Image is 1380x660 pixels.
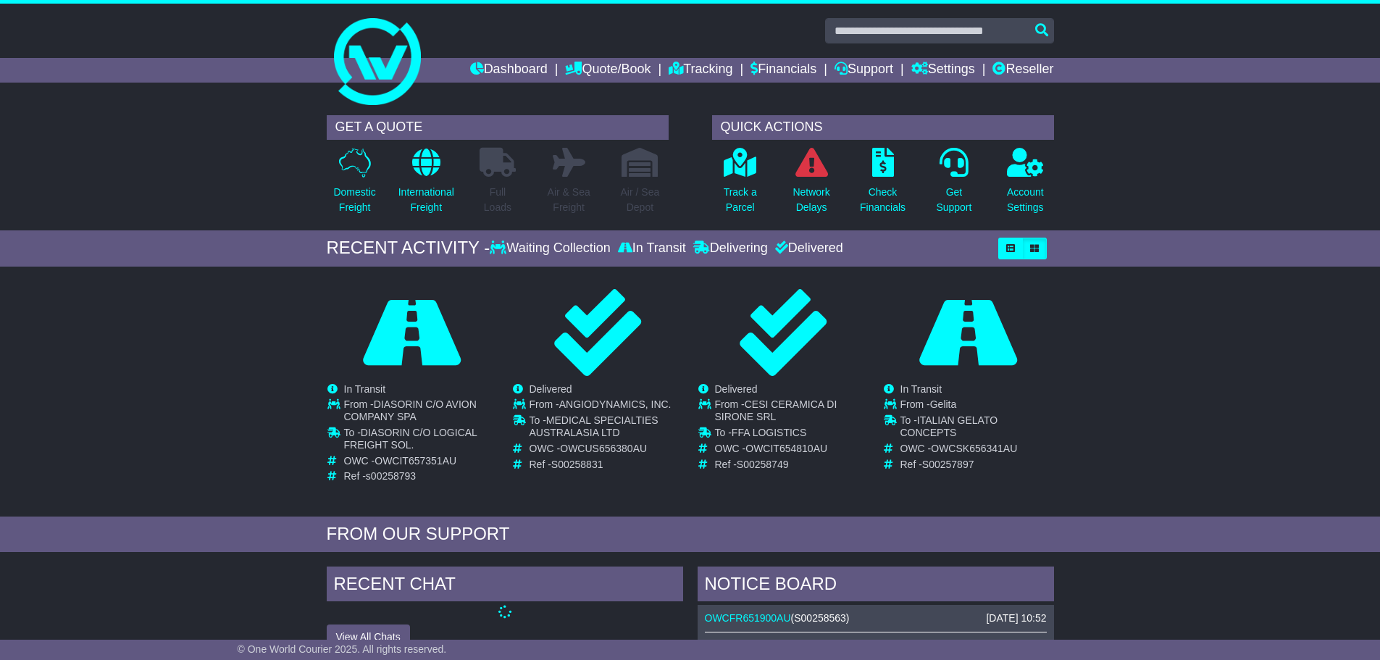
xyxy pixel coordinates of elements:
[794,612,846,624] span: S00258563
[621,185,660,215] p: Air / Sea Depot
[723,147,758,223] a: Track aParcel
[530,459,682,471] td: Ref -
[333,147,376,223] a: DomesticFreight
[530,398,682,414] td: From -
[698,567,1054,606] div: NOTICE BOARD
[715,459,868,471] td: Ref -
[344,455,497,471] td: OWC -
[530,414,658,438] span: MEDICAL SPECIALTIES AUSTRALASIA LTD
[715,443,868,459] td: OWC -
[327,238,490,259] div: RECENT ACTIVITY -
[238,643,447,655] span: © One World Courier 2025. All rights reserved.
[930,398,957,410] span: Gelita
[859,147,906,223] a: CheckFinancials
[745,443,827,454] span: OWCIT654810AU
[344,383,386,395] span: In Transit
[1006,147,1045,223] a: AccountSettings
[715,398,868,427] td: From -
[530,414,682,443] td: To -
[715,398,837,422] span: CESI CERAMICA DI SIRONE SRL
[530,443,682,459] td: OWC -
[715,427,868,443] td: To -
[327,567,683,606] div: RECENT CHAT
[900,414,1053,443] td: To -
[793,185,829,215] p: Network Delays
[480,185,516,215] p: Full Loads
[992,58,1053,83] a: Reseller
[931,443,1017,454] span: OWCSK656341AU
[398,185,454,215] p: International Freight
[750,58,816,83] a: Financials
[375,455,456,467] span: OWCIT657351AU
[715,383,758,395] span: Delivered
[560,443,647,454] span: OWCUS656380AU
[911,58,975,83] a: Settings
[344,398,477,422] span: DIASORIN C/O AVION COMPANY SPA
[900,459,1053,471] td: Ref -
[470,58,548,83] a: Dashboard
[986,612,1046,625] div: [DATE] 10:52
[669,58,732,83] a: Tracking
[327,625,410,650] button: View All Chats
[344,427,477,451] span: DIASORIN C/O LOGICAL FREIGHT SOL.
[690,241,771,256] div: Delivering
[900,414,998,438] span: ITALIAN GELATO CONCEPTS
[614,241,690,256] div: In Transit
[705,612,791,624] a: OWCFR651900AU
[398,147,455,223] a: InternationalFreight
[900,443,1053,459] td: OWC -
[792,147,830,223] a: NetworkDelays
[333,185,375,215] p: Domestic Freight
[705,612,1047,625] div: ( )
[565,58,651,83] a: Quote/Book
[737,459,789,470] span: S00258749
[712,115,1054,140] div: QUICK ACTIONS
[936,185,971,215] p: Get Support
[344,470,497,483] td: Ref -
[732,427,806,438] span: FFA LOGISTICS
[327,115,669,140] div: GET A QUOTE
[530,383,572,395] span: Delivered
[771,241,843,256] div: Delivered
[900,383,942,395] span: In Transit
[490,241,614,256] div: Waiting Collection
[922,459,974,470] span: S00257897
[724,185,757,215] p: Track a Parcel
[860,185,906,215] p: Check Financials
[344,398,497,427] td: From -
[1007,185,1044,215] p: Account Settings
[327,524,1054,545] div: FROM OUR SUPPORT
[935,147,972,223] a: GetSupport
[835,58,893,83] a: Support
[551,459,603,470] span: S00258831
[559,398,672,410] span: ANGIODYNAMICS, INC.
[900,398,1053,414] td: From -
[366,470,416,482] span: s00258793
[548,185,590,215] p: Air & Sea Freight
[344,427,497,455] td: To -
